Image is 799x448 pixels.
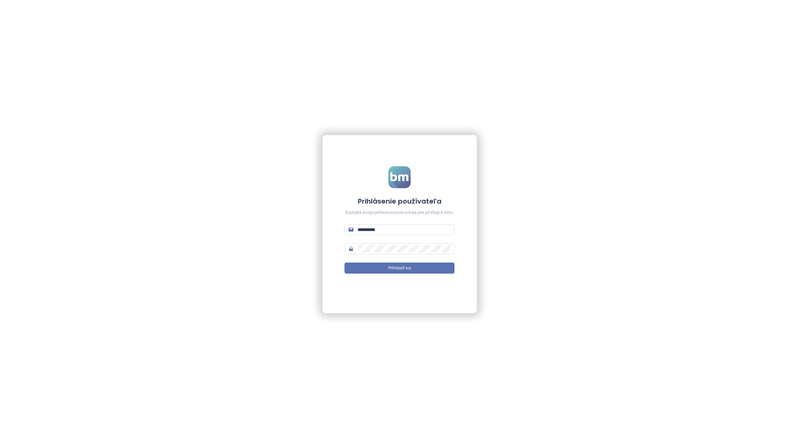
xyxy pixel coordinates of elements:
[344,263,455,274] button: Prihlásiť sa
[388,265,411,271] span: Prihlásiť sa
[388,166,411,188] img: logo
[349,227,353,232] span: mail
[344,196,455,206] h4: Prihlásenie používateľa
[344,209,455,216] div: Zadajte svoje prihlasovacie údaje pre prístup k účtu.
[349,246,353,251] span: lock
